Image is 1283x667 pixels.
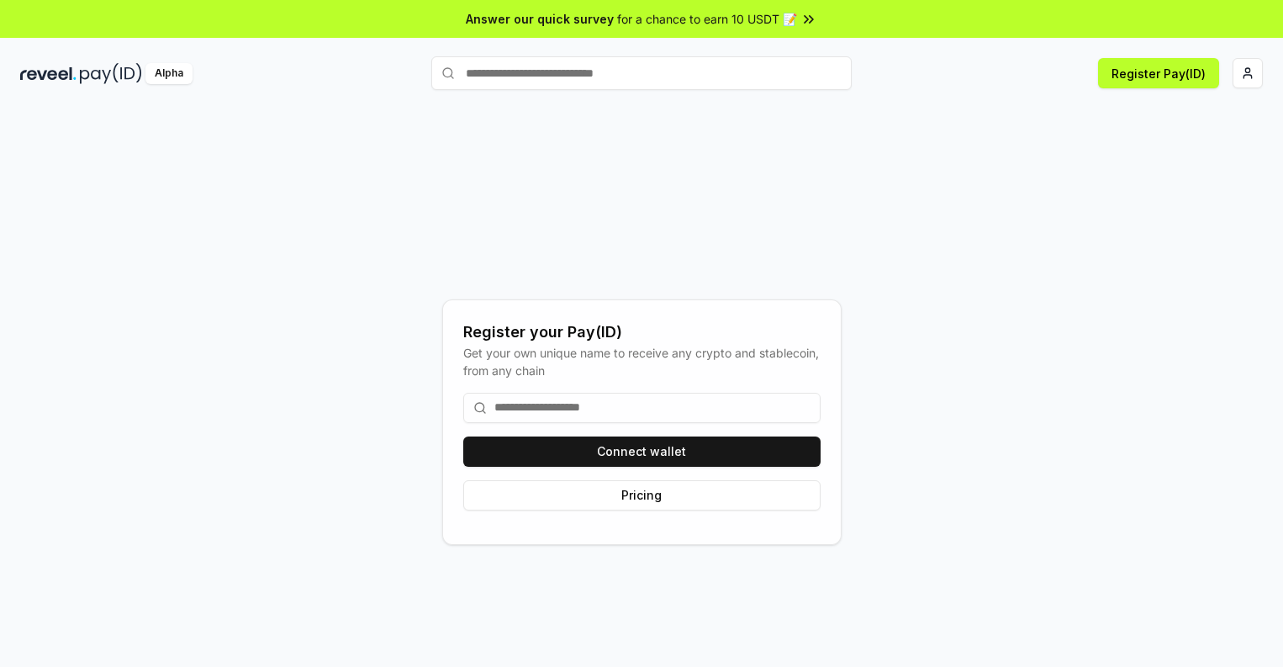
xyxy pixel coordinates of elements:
div: Alpha [145,63,193,84]
img: reveel_dark [20,63,77,84]
button: Pricing [463,480,821,511]
button: Register Pay(ID) [1098,58,1219,88]
span: for a chance to earn 10 USDT 📝 [617,10,797,28]
img: pay_id [80,63,142,84]
div: Register your Pay(ID) [463,320,821,344]
div: Get your own unique name to receive any crypto and stablecoin, from any chain [463,344,821,379]
span: Answer our quick survey [466,10,614,28]
button: Connect wallet [463,437,821,467]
